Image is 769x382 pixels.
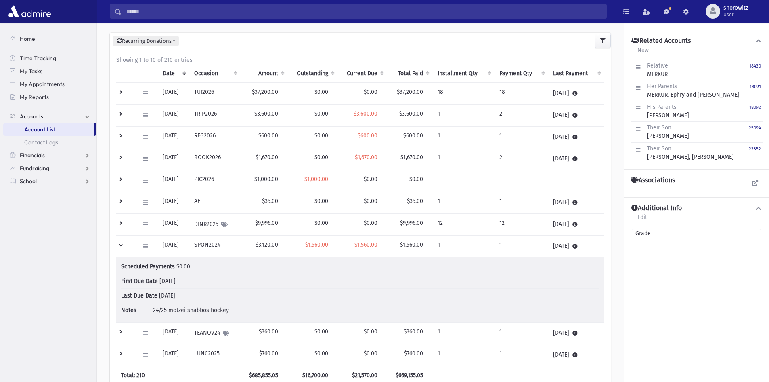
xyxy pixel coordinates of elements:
a: Time Tracking [3,52,96,65]
th: Date: activate to sort column ascending [158,64,189,83]
span: Relative [647,62,668,69]
span: Accounts [20,113,43,120]
td: 1 [495,192,548,214]
td: $9,996.00 [241,214,288,236]
span: $0.00 [364,328,377,335]
button: Additional Info [631,204,763,213]
small: 25094 [749,125,761,131]
td: $1,670.00 [241,148,288,170]
td: [DATE] [548,83,604,105]
a: Contact Logs [3,136,96,149]
div: [PERSON_NAME], [PERSON_NAME] [647,144,734,161]
span: $0.00 [314,110,328,117]
td: 1 [433,127,495,148]
span: shorowitz [723,5,748,11]
td: [DATE] [158,344,189,366]
span: $0.00 [409,176,423,183]
span: $0.00 [364,176,377,183]
a: 23352 [749,144,761,161]
span: $1,560.00 [354,241,377,248]
a: Account List [3,123,94,136]
td: REG2026 [189,127,241,148]
div: MERKUR, Ephry and [PERSON_NAME] [647,82,740,99]
td: [DATE] [158,83,189,105]
span: $1,560.00 [305,241,328,248]
span: School [20,177,37,185]
a: Edit [637,213,647,227]
span: User [723,11,748,18]
a: 25094 [749,123,761,140]
td: [DATE] [548,148,604,170]
td: TEANOV24 [189,323,241,344]
a: Home [3,32,96,45]
span: $0.00 [314,198,328,205]
span: $0.00 [314,154,328,161]
span: $1,670.00 [400,154,423,161]
small: 18430 [749,63,761,69]
h4: Additional Info [631,204,682,213]
td: [DATE] [158,127,189,148]
td: $35.00 [241,192,288,214]
td: $360.00 [241,323,288,344]
span: $1,000.00 [304,176,328,183]
a: Financials [3,149,96,162]
th: Occasion : activate to sort column ascending [189,64,241,83]
td: 18 [495,83,548,105]
th: Current Due: activate to sort column ascending [338,64,387,83]
td: 1 [433,148,495,170]
input: Search [122,4,606,19]
span: Grade [632,229,651,238]
small: 23352 [749,146,761,152]
td: [DATE] [158,323,189,344]
span: His Parents [647,103,677,110]
div: MERKUR [647,61,668,78]
a: My Tasks [3,65,96,78]
td: [DATE] [548,192,604,214]
span: Contact Logs [24,139,58,146]
span: $3,600.00 [354,110,377,117]
span: Account List [24,126,55,133]
td: 1 [433,236,495,257]
td: 1 [495,323,548,344]
span: $9,996.00 [400,219,423,226]
td: 1 [495,344,548,366]
td: 12 [495,214,548,236]
span: Fundraising [20,165,49,172]
span: $0.00 [364,350,377,357]
td: [DATE] [158,148,189,170]
span: Their Son [647,124,671,131]
td: [DATE] [158,170,189,192]
span: Time Tracking [20,55,56,62]
span: $1,560.00 [400,241,423,248]
h4: Related Accounts [631,37,691,45]
span: My Reports [20,93,49,101]
td: [DATE] [548,105,604,127]
span: $0.00 [314,219,328,226]
td: 1 [495,127,548,148]
span: My Tasks [20,68,42,75]
td: AF [189,192,241,214]
span: $760.00 [404,350,423,357]
td: [DATE] [548,127,604,148]
a: My Appointments [3,78,96,91]
th: Amount: activate to sort column ascending [241,64,288,83]
a: New [637,45,649,60]
td: 1 [433,344,495,366]
td: $37,200.00 [241,83,288,105]
span: $0.00 [364,198,377,205]
td: 2 [495,148,548,170]
td: 1 [433,105,495,127]
td: [DATE] [158,236,189,257]
span: Last Due Date [121,291,157,300]
div: Showing 1 to 10 of 210 entries [116,56,604,64]
td: [DATE] [548,323,604,344]
td: 1 [433,192,495,214]
span: [DATE] [159,278,176,285]
th: Outstanding: activate to sort column ascending [288,64,338,83]
span: Scheduled Payments [121,262,175,271]
span: 24/25 motzei shabbos hockey [153,307,229,314]
span: $3,600.00 [399,110,423,117]
span: $1,670.00 [355,154,377,161]
td: [DATE] [548,344,604,366]
h4: Associations [631,176,675,184]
